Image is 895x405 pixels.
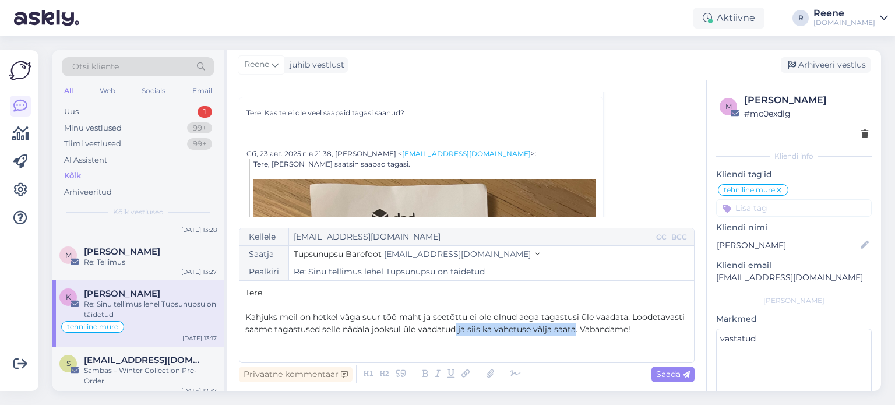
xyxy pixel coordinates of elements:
p: Kliendi tag'id [716,168,872,181]
div: 1 [198,106,212,118]
div: # mc0exdlg [744,107,868,120]
div: All [62,83,75,98]
div: Kliendi info [716,151,872,161]
div: Uus [64,106,79,118]
span: Mari-Liis [84,246,160,257]
p: Kliendi nimi [716,221,872,234]
p: Tere! Kas te ei ole veel saapaid tagasi saanud? [246,108,596,118]
div: Web [97,83,118,98]
span: K [66,293,71,301]
input: Lisa tag [716,199,872,217]
p: Tere, [PERSON_NAME] saatsin saapad tagasi. [253,159,596,170]
span: Kõik vestlused [113,207,164,217]
div: [DATE] 13:28 [181,226,217,234]
div: Privaatne kommentaar [239,367,353,382]
input: Write subject here... [289,263,694,280]
div: Aktiivne [693,8,764,29]
div: Sambas – Winter Collection Pre-Order [84,365,217,386]
div: Email [190,83,214,98]
span: Reene [244,58,269,71]
span: m [725,102,732,111]
button: Tupsunupsu Barefoot [EMAIL_ADDRESS][DOMAIN_NAME] [294,248,540,260]
span: tehniline mure [724,186,775,193]
div: 99+ [187,138,212,150]
div: Pealkiri [239,263,289,280]
span: Tere [245,287,262,298]
div: Сб, 23 авг. 2025 г. в 21:38, [PERSON_NAME] < >: [246,149,596,159]
a: [EMAIL_ADDRESS][DOMAIN_NAME] [402,149,531,158]
div: Re: Tellimus [84,257,217,267]
div: Re: Sinu tellimus lehel Tupsunupsu on täidetud [84,299,217,320]
a: Reene[DOMAIN_NAME] [813,9,888,27]
div: Tiimi vestlused [64,138,121,150]
div: Kellele [239,228,289,245]
span: M [65,251,72,259]
div: BCC [669,232,689,242]
div: Reene [813,9,875,18]
div: [PERSON_NAME] [744,93,868,107]
span: [EMAIL_ADDRESS][DOMAIN_NAME] [384,249,531,259]
div: Kõik [64,170,81,182]
div: CC [654,232,669,242]
div: 99+ [187,122,212,134]
div: AI Assistent [64,154,107,166]
div: Arhiveeri vestlus [781,57,871,73]
div: Socials [139,83,168,98]
div: Saatja [239,246,289,263]
p: Kliendi email [716,259,872,272]
p: Märkmed [716,313,872,325]
input: Lisa nimi [717,239,858,252]
span: Otsi kliente [72,61,119,73]
span: s [66,359,71,368]
span: Katrin Šigajeva [84,288,160,299]
span: tehniline mure [67,323,118,330]
input: Recepient... [289,228,654,245]
span: Tupsunupsu Barefoot [294,249,382,259]
span: Saada [656,369,690,379]
div: juhib vestlust [285,59,344,71]
div: [DOMAIN_NAME] [813,18,875,27]
div: R [792,10,809,26]
div: [PERSON_NAME] [716,295,872,306]
div: [DATE] 13:17 [182,334,217,343]
div: [DATE] 13:27 [181,267,217,276]
div: Arhiveeritud [64,186,112,198]
img: Askly Logo [9,59,31,82]
div: Minu vestlused [64,122,122,134]
span: Kahjuks meil on hetkel väga suur töö maht ja seetõttu ei ole olnud aega tagastusi üle vaadata. Lo... [245,312,687,334]
span: sambas@sambasthebambas.com [84,355,205,365]
p: [EMAIL_ADDRESS][DOMAIN_NAME] [716,272,872,284]
div: [DATE] 12:37 [181,386,217,395]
